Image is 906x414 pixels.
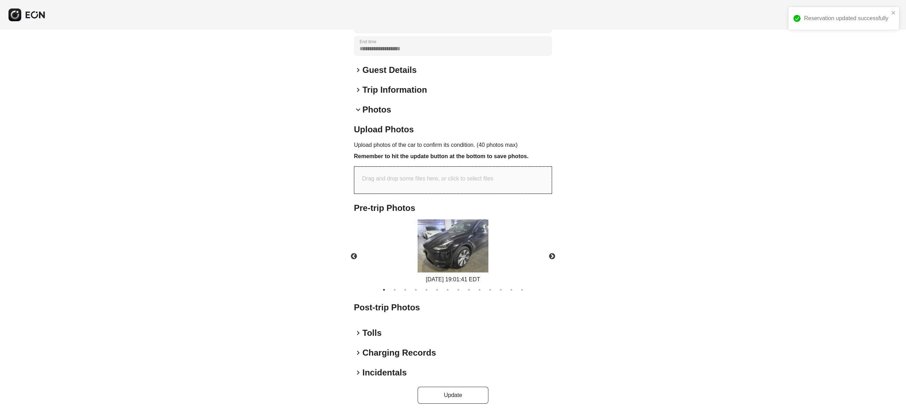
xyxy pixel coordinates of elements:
button: 3 [402,286,409,293]
span: keyboard_arrow_right [354,86,362,94]
button: 9 [465,286,472,293]
h2: Upload Photos [354,124,552,135]
h3: Remember to hit the update button at the bottom to save photos. [354,152,552,161]
button: Next [540,244,564,269]
h2: Guest Details [362,64,417,76]
span: keyboard_arrow_right [354,66,362,74]
p: Upload photos of the car to confirm its condition. (40 photos max) [354,141,552,149]
button: 7 [444,286,451,293]
p: Drag and drop some files here, or click to select files [362,174,493,183]
button: 5 [423,286,430,293]
button: close [891,10,896,16]
h2: Trip Information [362,84,427,96]
img: https://fastfleet.me/rails/active_storage/blobs/redirect/eyJfcmFpbHMiOnsibWVzc2FnZSI6IkJBaHBBMWc3... [418,219,488,272]
h2: Post-trip Photos [354,302,552,313]
h2: Charging Records [362,347,436,358]
button: Previous [342,244,366,269]
button: 10 [476,286,483,293]
button: 13 [508,286,515,293]
button: 14 [518,286,526,293]
button: 12 [497,286,504,293]
span: keyboard_arrow_right [354,349,362,357]
div: Reservation updated successfully [804,14,889,23]
button: 11 [487,286,494,293]
button: 8 [455,286,462,293]
span: keyboard_arrow_right [354,329,362,337]
button: Update [418,387,488,404]
h2: Pre-trip Photos [354,202,552,214]
button: 4 [412,286,419,293]
button: 2 [391,286,398,293]
h2: Incidentals [362,367,407,378]
h2: Photos [362,104,391,115]
span: keyboard_arrow_right [354,368,362,377]
span: keyboard_arrow_down [354,105,362,114]
button: 6 [434,286,441,293]
h2: Tolls [362,327,382,339]
div: [DATE] 19:01:41 EDT [418,275,488,284]
button: 1 [380,286,388,293]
